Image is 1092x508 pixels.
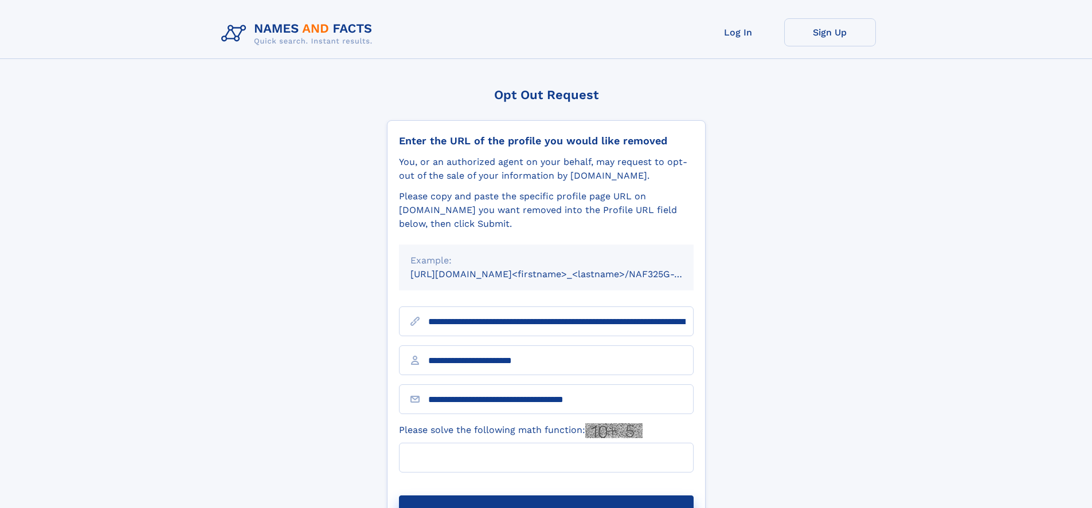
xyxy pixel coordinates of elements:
a: Sign Up [784,18,876,46]
a: Log In [692,18,784,46]
label: Please solve the following math function: [399,423,643,438]
div: Opt Out Request [387,88,706,102]
div: Example: [410,254,682,267]
img: Logo Names and Facts [217,18,382,49]
small: [URL][DOMAIN_NAME]<firstname>_<lastname>/NAF325G-xxxxxxxx [410,269,715,279]
div: Please copy and paste the specific profile page URL on [DOMAIN_NAME] you want removed into the Pr... [399,190,694,231]
div: Enter the URL of the profile you would like removed [399,135,694,147]
div: You, or an authorized agent on your behalf, may request to opt-out of the sale of your informatio... [399,155,694,183]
